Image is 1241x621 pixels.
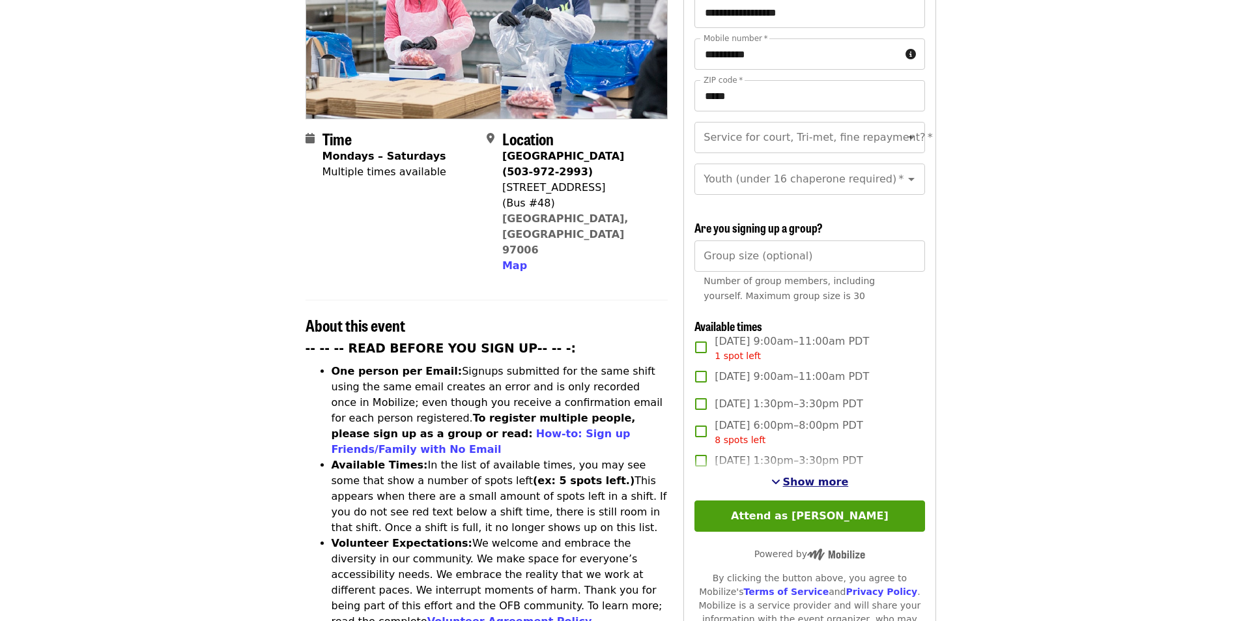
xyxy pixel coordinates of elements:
[846,586,917,597] a: Privacy Policy
[322,150,446,162] strong: Mondays – Saturdays
[704,35,767,42] label: Mobile number
[332,459,428,471] strong: Available Times:
[715,334,869,363] span: [DATE] 9:00am–11:00am PDT
[715,369,869,384] span: [DATE] 9:00am–11:00am PDT
[783,476,849,488] span: Show more
[332,412,636,440] strong: To register multiple people, please sign up as a group or read:
[902,170,920,188] button: Open
[306,313,405,336] span: About this event
[807,549,865,560] img: Powered by Mobilize
[332,427,631,455] a: How-to: Sign up Friends/Family with No Email
[694,38,900,70] input: Mobile number
[906,48,916,61] i: circle-info icon
[502,180,657,195] div: [STREET_ADDRESS]
[694,219,823,236] span: Are you signing up a group?
[715,351,761,361] span: 1 spot left
[332,365,463,377] strong: One person per Email:
[332,364,668,457] li: Signups submitted for the same shift using the same email creates an error and is only recorded o...
[694,317,762,334] span: Available times
[715,453,863,469] span: [DATE] 1:30pm–3:30pm PDT
[502,212,629,256] a: [GEOGRAPHIC_DATA], [GEOGRAPHIC_DATA] 97006
[332,537,473,549] strong: Volunteer Expectations:
[533,474,635,487] strong: (ex: 5 spots left.)
[902,128,920,147] button: Open
[306,341,577,355] strong: -- -- -- READ BEFORE YOU SIGN UP-- -- -:
[704,76,743,84] label: ZIP code
[743,586,829,597] a: Terms of Service
[502,259,527,272] span: Map
[322,164,446,180] div: Multiple times available
[715,435,765,445] span: 8 spots left
[715,396,863,412] span: [DATE] 1:30pm–3:30pm PDT
[694,240,924,272] input: [object Object]
[502,195,657,211] div: (Bus #48)
[502,258,527,274] button: Map
[502,150,624,178] strong: [GEOGRAPHIC_DATA] (503-972-2993)
[306,132,315,145] i: calendar icon
[704,276,875,301] span: Number of group members, including yourself. Maximum group size is 30
[754,549,865,559] span: Powered by
[332,457,668,536] li: In the list of available times, you may see some that show a number of spots left This appears wh...
[322,127,352,150] span: Time
[502,127,554,150] span: Location
[487,132,494,145] i: map-marker-alt icon
[694,500,924,532] button: Attend as [PERSON_NAME]
[694,80,924,111] input: ZIP code
[715,418,863,447] span: [DATE] 6:00pm–8:00pm PDT
[771,474,849,490] button: See more timeslots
